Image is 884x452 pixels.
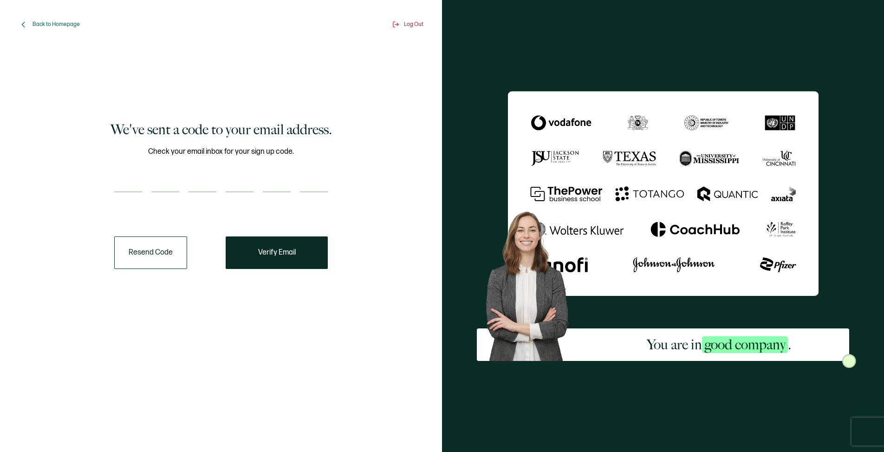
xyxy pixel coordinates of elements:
h2: You are in . [647,335,791,354]
span: Verify Email [258,249,296,256]
span: Back to Homepage [32,21,80,28]
span: Check your email inbox for your sign up code. [148,146,294,157]
span: good company [702,336,788,353]
span: Log Out [404,21,423,28]
button: Verify Email [226,236,328,269]
img: Sertifier Signup [842,354,856,368]
img: Sertifier We've sent a code to your email address. [508,91,819,296]
h1: We've sent a code to your email address. [110,120,332,139]
button: Resend Code [114,236,187,269]
img: Sertifier Signup - You are in <span class="strong-h">good company</span>. Hero [477,204,589,361]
